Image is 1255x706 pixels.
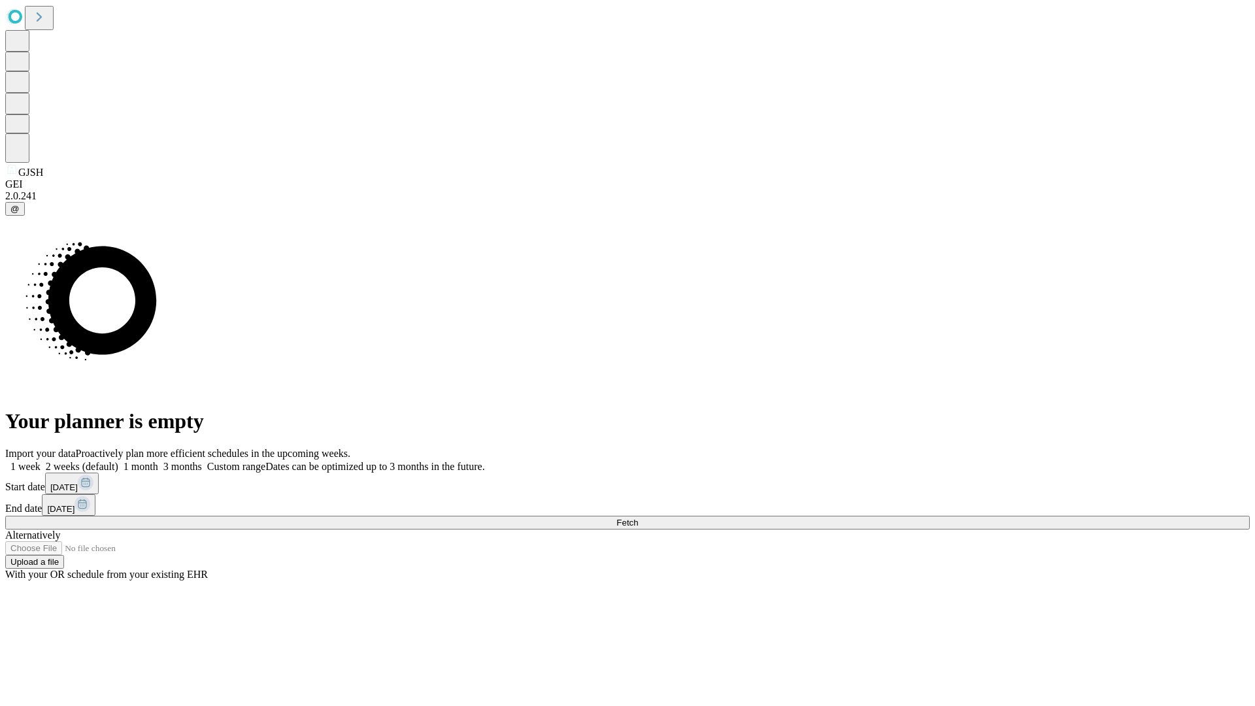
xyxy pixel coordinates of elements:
div: Start date [5,473,1250,494]
span: 1 month [124,461,158,472]
span: 3 months [163,461,202,472]
span: 1 week [10,461,41,472]
span: Fetch [616,518,638,528]
span: Import your data [5,448,76,459]
button: [DATE] [45,473,99,494]
span: 2 weeks (default) [46,461,118,472]
button: Fetch [5,516,1250,529]
span: @ [10,204,20,214]
span: [DATE] [50,482,78,492]
span: Custom range [207,461,265,472]
span: GJSH [18,167,43,178]
span: Dates can be optimized up to 3 months in the future. [265,461,484,472]
button: [DATE] [42,494,95,516]
h1: Your planner is empty [5,409,1250,433]
span: With your OR schedule from your existing EHR [5,569,208,580]
span: Proactively plan more efficient schedules in the upcoming weeks. [76,448,350,459]
span: [DATE] [47,504,75,514]
div: 2.0.241 [5,190,1250,202]
button: @ [5,202,25,216]
div: GEI [5,178,1250,190]
div: End date [5,494,1250,516]
button: Upload a file [5,555,64,569]
span: Alternatively [5,529,60,541]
